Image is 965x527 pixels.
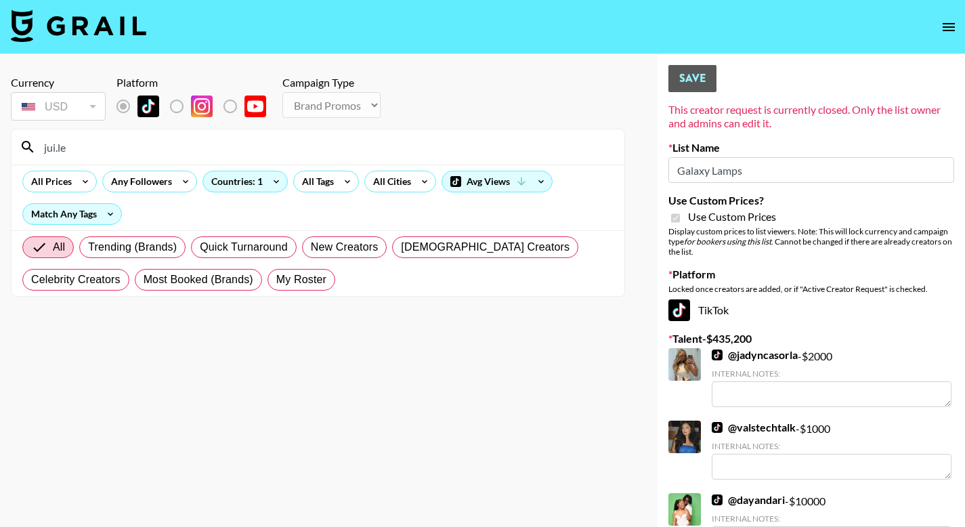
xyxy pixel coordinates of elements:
div: Display custom prices to list viewers. Note: This will lock currency and campaign type . Cannot b... [668,226,954,257]
img: TikTok [668,299,690,321]
a: @dayandari [712,493,785,507]
img: TikTok [712,422,723,433]
label: List Name [668,141,954,154]
div: - $ 2000 [712,348,951,407]
span: Most Booked (Brands) [144,272,253,288]
label: Talent - $ 435,200 [668,332,954,345]
a: @jadyncasorla [712,348,798,362]
div: Countries: 1 [203,171,287,192]
button: open drawer [935,14,962,41]
label: Use Custom Prices? [668,194,954,207]
div: TikTok [668,299,954,321]
div: Internal Notes: [712,513,951,524]
span: Use Custom Prices [688,210,776,224]
a: @valstechtalk [712,421,796,434]
em: for bookers using this list [684,236,771,247]
div: Internal Notes: [712,441,951,451]
label: Platform [668,268,954,281]
div: Locked once creators are added, or if "Active Creator Request" is checked. [668,284,954,294]
div: Currency is locked to USD [11,89,106,123]
img: TikTok [137,96,159,117]
span: All [53,239,65,255]
div: - $ 1000 [712,421,951,480]
img: YouTube [244,96,266,117]
img: Grail Talent [11,9,146,42]
input: Search by User Name [36,136,616,158]
div: Platform [116,76,277,89]
div: Remove selected talent to change platforms [116,92,277,121]
img: TikTok [712,350,723,360]
div: Internal Notes: [712,368,951,379]
span: My Roster [276,272,326,288]
img: Instagram [191,96,213,117]
div: Currency [11,76,106,89]
div: Any Followers [103,171,175,192]
button: Save [668,65,716,92]
span: [DEMOGRAPHIC_DATA] Creators [401,239,570,255]
div: All Cities [365,171,414,192]
span: Trending (Brands) [88,239,177,255]
div: Match Any Tags [23,204,121,224]
img: TikTok [712,494,723,505]
span: New Creators [311,239,379,255]
span: Quick Turnaround [200,239,288,255]
div: This creator request is currently closed. Only the list owner and admins can edit it. [668,103,954,130]
span: Celebrity Creators [31,272,121,288]
div: All Prices [23,171,74,192]
div: Avg Views [442,171,552,192]
div: USD [14,95,103,119]
div: Campaign Type [282,76,381,89]
div: All Tags [294,171,337,192]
